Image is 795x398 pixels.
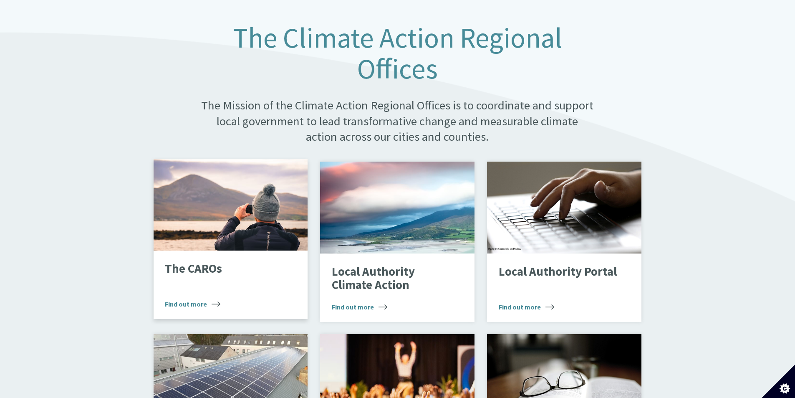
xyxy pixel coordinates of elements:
[499,265,617,279] p: Local Authority Portal
[762,365,795,398] button: Set cookie preferences
[332,302,387,312] span: Find out more
[165,262,283,276] p: The CAROs
[154,159,308,319] a: The CAROs Find out more
[200,23,595,84] h1: The Climate Action Regional Offices
[499,302,554,312] span: Find out more
[320,162,474,322] a: Local Authority Climate Action Find out more
[332,265,450,292] p: Local Authority Climate Action
[487,162,641,322] a: Local Authority Portal Find out more
[200,98,595,144] p: The Mission of the Climate Action Regional Offices is to coordinate and support local government ...
[165,299,220,309] span: Find out more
